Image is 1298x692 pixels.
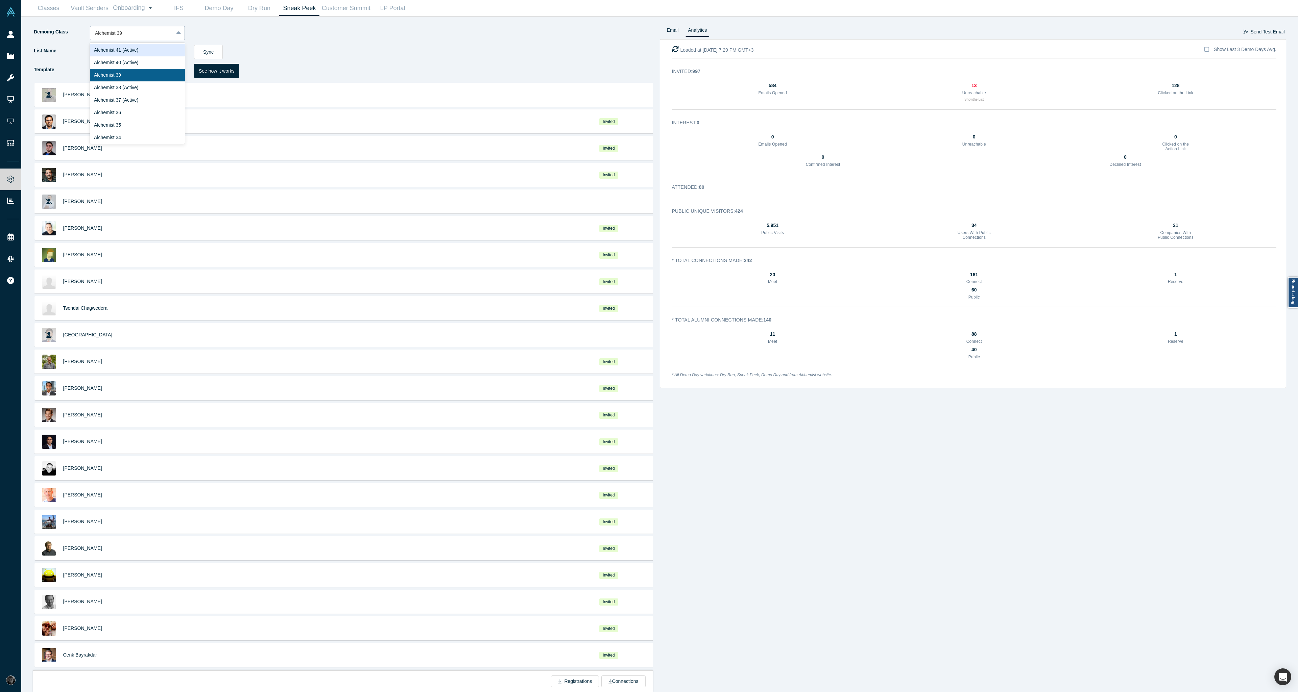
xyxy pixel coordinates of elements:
h3: Meet [754,339,792,344]
h3: Public Unique Visitors : [672,208,1267,215]
div: Alchemist 36 [90,106,185,119]
div: Alchemist 34 [90,131,185,144]
span: Invited [599,145,618,152]
span: Invited [599,252,618,259]
div: 128 [1157,82,1195,89]
a: [PERSON_NAME] [63,145,102,151]
a: Sneak Peek [279,0,319,16]
h3: Companies With Public Connections [1157,230,1195,240]
a: [PERSON_NAME] [63,439,102,444]
button: Registrations [551,675,599,687]
img: Alchemist Vault Logo [6,7,16,17]
span: Invited [599,438,618,445]
span: Invited [599,625,618,632]
a: [PERSON_NAME] [63,172,102,177]
a: Tsendai Chagwedera [63,305,108,311]
div: Show Last 3 Demo Days Avg. [1214,46,1276,53]
img: Chas Pulido's Profile Image [42,141,56,155]
span: Invited [599,572,618,579]
img: Kelly Porter's Profile Image [42,621,56,636]
div: 40 [955,346,993,353]
strong: 424 [735,208,743,214]
a: [PERSON_NAME] [63,572,102,578]
h3: Interest : [672,119,1267,126]
span: Invited [599,652,618,659]
a: [PERSON_NAME] [63,92,102,97]
img: Cenk Bayrakdar's Profile Image [42,648,56,662]
h3: Reserve [1157,279,1195,284]
strong: 242 [744,258,752,263]
span: Invited [599,358,618,365]
h3: Emails Opened [754,142,792,147]
h3: Connect [955,339,993,344]
h3: Unreachable [955,142,993,147]
img: Luigi Bajetti's Profile Image [42,168,56,182]
div: 1 [1157,271,1195,278]
h3: * Total Alumni Connections Made : [672,316,1267,324]
img: Lars Leckie's Profile Image [42,248,56,262]
span: [PERSON_NAME] [63,519,102,524]
a: Dry Run [239,0,279,16]
img: Julian Mann's Profile Image [42,515,56,529]
span: Invited [599,278,618,285]
a: Demo Day [199,0,239,16]
img: Rami Chousein's Account [6,675,16,685]
h3: Public [955,295,993,300]
em: * All Demo Day variations: Dry Run, Sneak Peek, Demo Day and from Alchemist website. [672,373,832,377]
h3: Declined Interest [1106,162,1144,167]
div: 13 [955,82,993,89]
label: Demoing Class [33,26,90,38]
h3: Public Visits [754,230,792,235]
h3: Clicked on the Link [1157,91,1195,95]
a: Email [665,26,681,37]
span: [PERSON_NAME] [63,119,102,124]
a: Analytics [686,26,709,37]
a: Vault Senders [69,0,111,16]
span: [PERSON_NAME] [63,385,102,391]
div: 60 [955,286,993,293]
span: Invited [599,172,618,179]
img: Dror Berman's Profile Image [42,221,56,235]
span: Invited [599,225,618,232]
h3: Reserve [1157,339,1195,344]
button: Send Test Email [1243,26,1285,38]
a: Customer Summit [319,0,372,16]
img: Erik Brown's Profile Image [42,355,56,369]
a: [PERSON_NAME] [63,599,102,604]
strong: 0 [697,120,699,125]
div: 584 [754,82,792,89]
span: [PERSON_NAME] [63,252,102,257]
div: 0 [1157,133,1195,140]
a: LP Portal [372,0,413,16]
div: Alchemist 39 [90,69,185,81]
span: [PERSON_NAME] [63,412,102,417]
h3: Clicked on the Action Link [1157,142,1195,152]
div: 1 [1157,331,1195,338]
h3: Connect [955,279,993,284]
div: 5,951 [754,222,792,229]
span: Invited [599,598,618,606]
span: [PERSON_NAME] [63,465,102,471]
div: Alchemist 38 (Active) [90,81,185,94]
div: 21 [1157,222,1195,229]
img: Steve Krausz's Profile Image [42,541,56,556]
img: Jason Green's Profile Image [42,488,56,502]
img: Manu Sharma's Profile Image [42,381,56,395]
a: [PERSON_NAME] [63,359,102,364]
a: [PERSON_NAME] [63,279,102,284]
span: [PERSON_NAME] [63,545,102,551]
div: 0 [804,154,842,161]
span: [PERSON_NAME] [63,625,102,631]
label: Template [33,64,90,76]
a: IFS [159,0,199,16]
a: [PERSON_NAME] [63,199,102,204]
div: 20 [754,271,792,278]
div: 0 [955,133,993,140]
div: Alchemist 35 [90,119,185,131]
button: Sync [194,45,223,59]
